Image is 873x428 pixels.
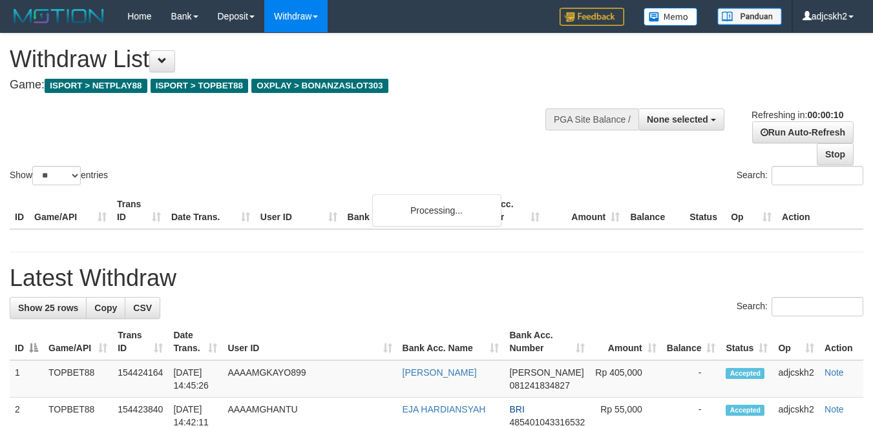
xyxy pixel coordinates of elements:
span: None selected [647,114,708,125]
img: MOTION_logo.png [10,6,108,26]
td: adjcskh2 [773,360,819,398]
a: Show 25 rows [10,297,87,319]
th: Amount [545,192,625,229]
img: Feedback.jpg [560,8,624,26]
span: Copy [94,303,117,313]
h1: Latest Withdraw [10,265,863,291]
th: Balance: activate to sort column ascending [662,323,721,360]
a: Note [825,367,844,378]
a: Note [825,404,844,414]
span: Copy 081241834827 to clipboard [509,380,569,391]
th: Amount: activate to sort column ascending [590,323,661,360]
label: Search: [737,166,863,185]
span: Accepted [726,368,764,379]
td: [DATE] 14:45:26 [168,360,222,398]
span: Show 25 rows [18,303,78,313]
th: ID: activate to sort column descending [10,323,43,360]
td: 154424164 [112,360,168,398]
th: Action [819,323,863,360]
th: User ID: activate to sort column ascending [222,323,397,360]
a: CSV [125,297,160,319]
td: Rp 405,000 [590,360,661,398]
span: BRI [509,404,524,414]
input: Search: [772,297,863,316]
th: Trans ID: activate to sort column ascending [112,323,168,360]
th: Game/API [29,192,112,229]
th: Bank Acc. Name: activate to sort column ascending [397,323,505,360]
select: Showentries [32,166,81,185]
th: Trans ID [112,192,166,229]
th: Bank Acc. Number: activate to sort column ascending [504,323,590,360]
td: AAAAMGKAYO899 [222,360,397,398]
h1: Withdraw List [10,46,569,72]
span: Copy 485401043316532 to clipboard [509,417,585,427]
th: Date Trans.: activate to sort column ascending [168,323,222,360]
th: User ID [255,192,342,229]
th: Game/API: activate to sort column ascending [43,323,112,360]
td: TOPBET88 [43,360,112,398]
input: Search: [772,166,863,185]
h4: Game: [10,79,569,92]
th: Bank Acc. Name [342,192,465,229]
th: Action [777,192,863,229]
a: Run Auto-Refresh [752,121,854,143]
a: EJA HARDIANSYAH [403,404,486,414]
a: [PERSON_NAME] [403,367,477,378]
th: Date Trans. [166,192,255,229]
img: Button%20Memo.svg [644,8,698,26]
img: panduan.png [717,8,782,25]
span: ISPORT > TOPBET88 [151,79,248,93]
span: Accepted [726,405,764,416]
span: Refreshing in: [752,110,843,120]
label: Show entries [10,166,108,185]
span: CSV [133,303,152,313]
td: 1 [10,360,43,398]
th: Status: activate to sort column ascending [720,323,773,360]
span: OXPLAY > BONANZASLOT303 [251,79,388,93]
th: Op: activate to sort column ascending [773,323,819,360]
a: Stop [817,143,854,165]
th: Status [684,192,726,229]
div: PGA Site Balance / [545,108,638,130]
div: Processing... [372,194,501,227]
th: ID [10,192,29,229]
th: Op [726,192,777,229]
th: Balance [625,192,684,229]
td: - [662,360,721,398]
span: [PERSON_NAME] [509,367,584,378]
strong: 00:00:10 [807,110,843,120]
span: ISPORT > NETPLAY88 [45,79,147,93]
a: Copy [86,297,125,319]
th: Bank Acc. Number [465,192,545,229]
button: None selected [638,108,724,130]
label: Search: [737,297,863,316]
